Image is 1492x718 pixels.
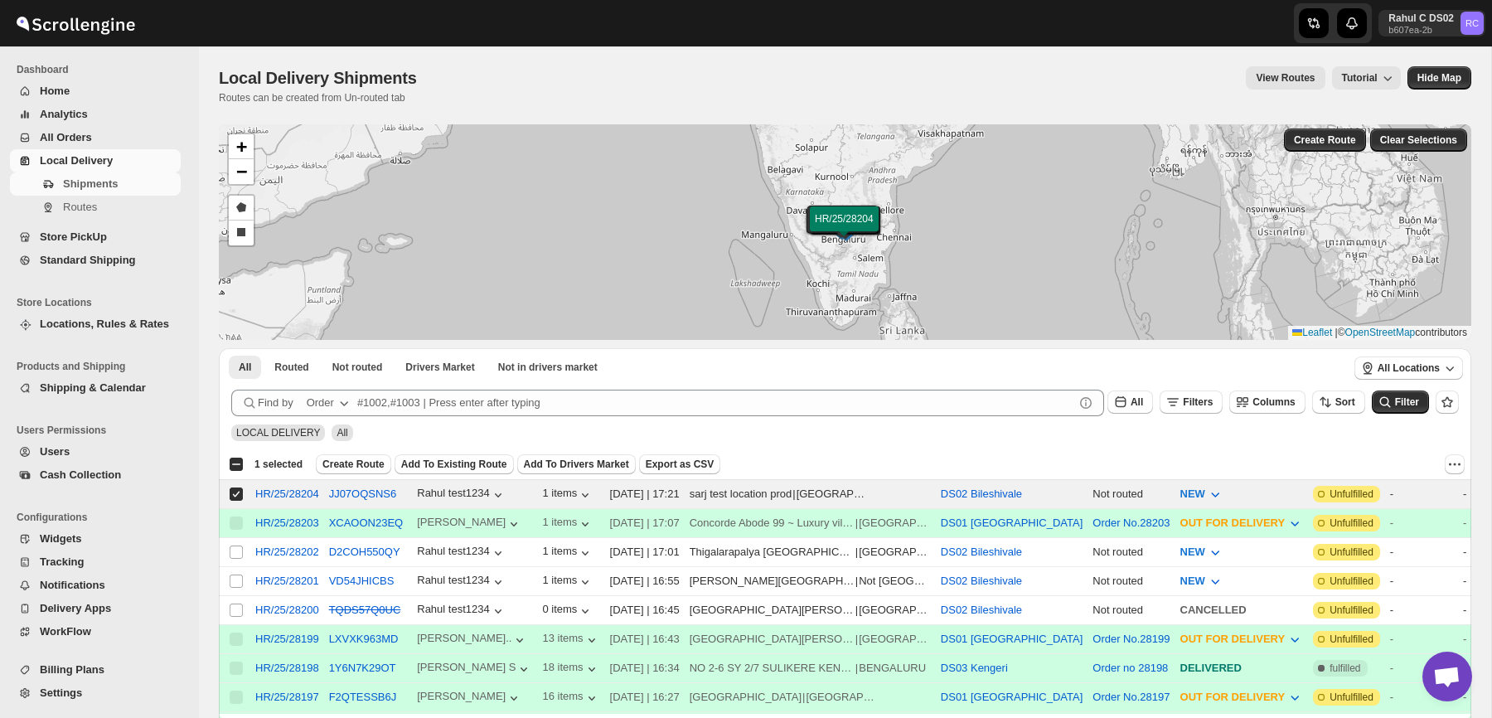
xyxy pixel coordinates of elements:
button: Filters [1160,391,1223,414]
span: Find by [258,395,293,411]
text: RC [1465,18,1479,28]
div: © contributors [1288,326,1471,340]
div: 16 items [542,690,599,706]
button: OUT FOR DELIVERY [1170,684,1314,711]
button: Clear Selections [1370,129,1467,152]
button: All Locations [1354,357,1463,380]
span: Unfulfilled [1330,604,1373,617]
button: Locations, Rules & Rates [10,313,181,336]
div: [GEOGRAPHIC_DATA] [859,515,931,531]
div: Not [GEOGRAPHIC_DATA] [859,573,931,589]
span: Tutorial [1342,72,1378,84]
button: DS01 [GEOGRAPHIC_DATA] [941,633,1083,645]
button: VD54JHICBS [329,575,395,587]
button: Home [10,80,181,103]
button: Order [297,390,362,416]
a: Leaflet [1292,327,1332,338]
input: #1002,#1003 | Press enter after typing [357,390,1074,416]
div: | [690,486,931,502]
button: Routes [10,196,181,219]
button: Create Route [316,454,391,474]
div: HR/25/28201 [255,575,319,587]
div: [DATE] | 16:45 [610,602,680,619]
img: Marker [832,220,857,238]
div: [PERSON_NAME].. [417,632,511,644]
span: Not routed [332,361,383,374]
button: Shipping & Calendar [10,376,181,400]
div: - [1390,602,1453,619]
button: 1 items [542,545,593,561]
div: - [1390,486,1453,502]
img: Marker [829,221,854,240]
span: Not in drivers market [498,361,598,374]
a: Zoom in [229,134,254,159]
div: [GEOGRAPHIC_DATA][PERSON_NAME][PERSON_NAME] [690,602,855,619]
button: 0 items [542,603,593,619]
button: Export as CSV [639,454,721,474]
span: Settings [40,686,82,699]
div: [GEOGRAPHIC_DATA] [859,602,931,619]
div: - [1390,631,1453,648]
div: Not routed [1092,602,1170,619]
div: [PERSON_NAME] [417,690,522,706]
button: All [1107,391,1153,414]
span: Local Delivery Shipments [219,69,417,87]
button: Tutorial [1332,66,1401,90]
div: [DATE] | 16:34 [610,660,680,677]
button: Shipments [10,172,181,196]
span: OUT FOR DELIVERY [1180,517,1286,529]
div: - [1390,515,1453,531]
div: [PERSON_NAME] S [417,661,532,677]
span: WorkFlow [40,625,91,638]
button: DS03 Kengeri [941,662,1008,674]
span: Standard Shipping [40,254,136,266]
button: view route [1246,66,1325,90]
span: Billing Plans [40,663,104,676]
img: Marker [831,221,855,240]
span: Add To Drivers Market [524,458,629,471]
s: TQDS57Q0UC [329,604,401,616]
div: Rahul test1234 [417,545,506,561]
button: HR/25/28204 [255,488,319,500]
div: 13 items [542,632,599,648]
button: Map action label [1407,66,1471,90]
div: CANCELLED [1180,602,1304,619]
div: Concorde Abode 99 ~ Luxury villas in [GEOGRAPHIC_DATA] [GEOGRAPHIC_DATA] [GEOGRAPHIC_DATA] [690,515,855,531]
div: [GEOGRAPHIC_DATA] [806,689,878,706]
p: Routes can be created from Un-routed tab [219,91,424,104]
button: HR/25/28203 [255,517,319,529]
span: Delivery Apps [40,602,111,614]
img: Marker [830,220,855,238]
button: DS02 Bileshivale [941,604,1022,616]
button: 1Y6N7K29OT [329,662,396,674]
div: [PERSON_NAME] [417,516,522,532]
span: Users [40,445,70,458]
button: User menu [1378,10,1485,36]
button: Create Route [1284,129,1366,152]
img: ScrollEngine [13,2,138,44]
span: All Orders [40,131,92,143]
div: | [690,631,931,648]
button: Order No.28199 [1092,633,1170,645]
span: Unfulfilled [1330,691,1373,704]
button: Order No.28203 [1092,517,1170,529]
button: NEW [1170,539,1233,565]
button: Un-claimable [488,356,608,379]
span: Unfulfilled [1330,575,1373,588]
div: Thigalarapalya [GEOGRAPHIC_DATA] [690,544,855,560]
button: XCAOON23EQ [329,517,404,529]
div: HR/25/28200 [255,604,319,616]
span: Configurations [17,511,187,524]
span: Unfulfilled [1330,633,1373,646]
button: HR/25/28198 [255,662,319,674]
div: [GEOGRAPHIC_DATA] [859,544,931,560]
span: Sort [1335,396,1355,408]
span: NEW [1180,546,1205,558]
span: | [1335,327,1338,338]
div: NO 2-6 SY 2/7 SULIKERE KENGERI BANGLORE 60 [690,660,855,677]
button: Notifications [10,574,181,597]
div: | [690,573,931,589]
div: BENGALURU [859,660,926,677]
button: Rahul test1234 [417,487,506,503]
